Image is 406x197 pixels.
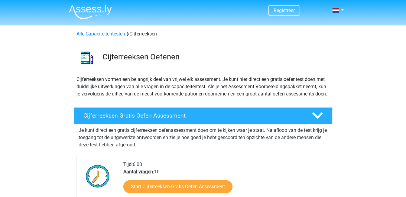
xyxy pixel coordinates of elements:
a: Alle Capaciteitentesten [76,31,125,37]
div: Cijferreeksen [74,30,332,38]
p: Je kunt direct een gratis cijferreeksen oefenassessment doen om te kijken waar je staat. Na afloo... [79,127,328,149]
b: Aantal vragen: [123,169,154,175]
a: Registreer [274,8,295,13]
h4: Cijferreeksen Gratis Oefen Assessment [83,112,302,119]
h3: Cijferreeksen Oefenen [102,52,328,62]
p: Cijferreeksen vormen een belangrijk deel van vrijwel elk assessment. Je kunt hier direct een grat... [76,76,330,98]
img: Klok [83,161,113,191]
img: Assessly [69,5,112,19]
img: cijferreeksen [74,45,100,71]
a: Cijferreeksen Gratis Oefen Assessment [71,107,335,124]
a: Start Cijferreeksen Gratis Oefen Assessment [123,180,232,193]
b: Tijd: [123,162,133,167]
